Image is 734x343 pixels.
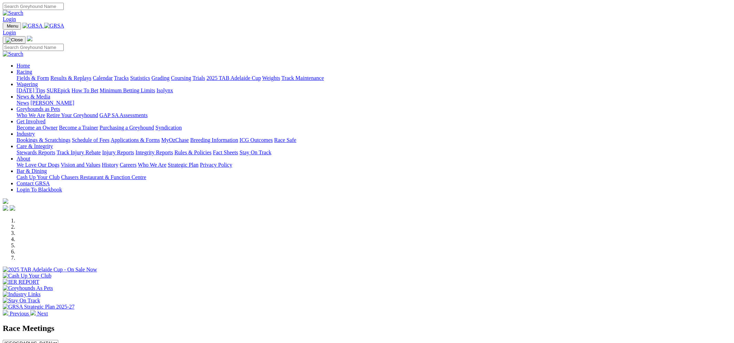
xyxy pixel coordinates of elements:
a: Fields & Form [17,75,49,81]
a: [PERSON_NAME] [30,100,74,106]
a: Contact GRSA [17,180,50,186]
a: Trials [192,75,205,81]
a: News [17,100,29,106]
a: History [102,162,118,168]
a: Results & Replays [50,75,91,81]
a: Fact Sheets [213,149,238,155]
img: GRSA [22,23,43,29]
a: Track Maintenance [282,75,324,81]
button: Toggle navigation [3,22,21,30]
span: Previous [10,311,29,316]
input: Search [3,44,64,51]
img: Close [6,37,23,43]
div: Racing [17,75,731,81]
a: Race Safe [274,137,296,143]
a: Rules & Policies [174,149,212,155]
a: Calendar [93,75,113,81]
a: Previous [3,311,30,316]
a: Weights [262,75,280,81]
a: Who We Are [17,112,45,118]
div: About [17,162,731,168]
a: News & Media [17,94,50,100]
img: logo-grsa-white.png [3,198,8,204]
a: Home [17,63,30,69]
a: ICG Outcomes [239,137,273,143]
a: Breeding Information [190,137,238,143]
img: facebook.svg [3,205,8,211]
a: Greyhounds as Pets [17,106,60,112]
a: Login [3,30,16,35]
a: Login [3,16,16,22]
a: Become a Trainer [59,125,98,131]
div: Get Involved [17,125,731,131]
a: Strategic Plan [168,162,198,168]
a: Login To Blackbook [17,187,62,193]
a: Syndication [155,125,182,131]
input: Search [3,3,64,10]
a: We Love Our Dogs [17,162,59,168]
a: GAP SA Assessments [100,112,148,118]
a: Cash Up Your Club [17,174,60,180]
img: GRSA [44,23,64,29]
div: Wagering [17,87,731,94]
a: [DATE] Tips [17,87,45,93]
div: Greyhounds as Pets [17,112,731,118]
img: GRSA Strategic Plan 2025-27 [3,304,74,310]
img: IER REPORT [3,279,39,285]
a: Stewards Reports [17,149,55,155]
img: Industry Links [3,291,41,298]
a: Injury Reports [102,149,134,155]
img: 2025 TAB Adelaide Cup - On Sale Now [3,267,97,273]
img: Search [3,51,23,57]
a: Statistics [130,75,150,81]
a: Retire Your Greyhound [47,112,98,118]
a: Stay On Track [239,149,271,155]
a: Isolynx [156,87,173,93]
a: Careers [120,162,136,168]
a: Become an Owner [17,125,58,131]
img: twitter.svg [10,205,15,211]
a: Coursing [171,75,191,81]
a: Integrity Reports [135,149,173,155]
a: Purchasing a Greyhound [100,125,154,131]
a: Applications & Forms [111,137,160,143]
h2: Race Meetings [3,324,731,333]
img: Search [3,10,23,16]
a: Schedule of Fees [72,137,109,143]
div: News & Media [17,100,731,106]
a: Get Involved [17,118,45,124]
a: How To Bet [72,87,99,93]
a: MyOzChase [161,137,189,143]
img: Cash Up Your Club [3,273,51,279]
a: Tracks [114,75,129,81]
a: Bar & Dining [17,168,47,174]
a: Track Injury Rebate [57,149,101,155]
a: Grading [152,75,170,81]
img: chevron-left-pager-white.svg [3,310,8,315]
a: SUREpick [47,87,70,93]
a: Chasers Restaurant & Function Centre [61,174,146,180]
a: About [17,156,30,162]
img: chevron-right-pager-white.svg [30,310,36,315]
img: Stay On Track [3,298,40,304]
div: Care & Integrity [17,149,731,156]
a: Wagering [17,81,38,87]
a: Care & Integrity [17,143,53,149]
div: Bar & Dining [17,174,731,180]
a: Minimum Betting Limits [100,87,155,93]
a: Racing [17,69,32,75]
a: 2025 TAB Adelaide Cup [206,75,261,81]
a: Privacy Policy [200,162,232,168]
a: Bookings & Scratchings [17,137,70,143]
button: Toggle navigation [3,36,26,44]
span: Menu [7,23,18,29]
span: Next [37,311,48,316]
a: Vision and Values [61,162,100,168]
a: Next [30,311,48,316]
a: Who We Are [138,162,166,168]
div: Industry [17,137,731,143]
img: logo-grsa-white.png [27,36,32,41]
a: Industry [17,131,35,137]
img: Greyhounds As Pets [3,285,53,291]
